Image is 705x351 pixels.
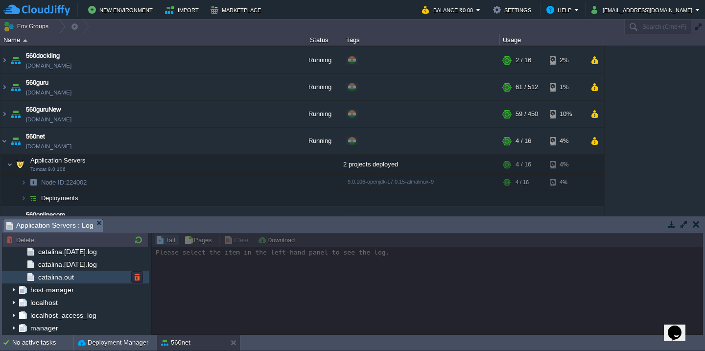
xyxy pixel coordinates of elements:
button: Env Groups [3,20,52,33]
a: [DOMAIN_NAME] [26,141,71,151]
img: AMDAwAAAACH5BAEAAAAALAAAAAABAAEAAAICRAEAOw== [23,39,27,42]
img: AMDAwAAAACH5BAEAAAAALAAAAAABAAEAAAICRAEAOw== [0,74,8,100]
div: 2% [550,47,582,73]
button: Delete [6,235,37,244]
a: manager [28,324,60,332]
div: Running [294,74,343,100]
img: AMDAwAAAACH5BAEAAAAALAAAAAABAAEAAAICRAEAOw== [9,74,23,100]
div: No active tasks [12,335,73,351]
div: Tags [344,34,499,46]
img: AMDAwAAAACH5BAEAAAAALAAAAAABAAEAAAICRAEAOw== [21,190,26,206]
div: 4 / 16 [516,155,531,174]
button: Settings [493,4,534,16]
div: Status [295,34,343,46]
div: 2 projects deployed [343,155,500,174]
img: AMDAwAAAACH5BAEAAAAALAAAAAABAAEAAAICRAEAOw== [0,206,8,233]
a: Application ServersTomcat 9.0.106 [29,157,87,164]
div: 4% [550,128,582,154]
img: AMDAwAAAACH5BAEAAAAALAAAAAABAAEAAAICRAEAOw== [26,190,40,206]
img: AMDAwAAAACH5BAEAAAAALAAAAAABAAEAAAICRAEAOw== [0,47,8,73]
img: AMDAwAAAACH5BAEAAAAALAAAAAABAAEAAAICRAEAOw== [9,206,23,233]
span: 224002 [40,178,88,187]
div: 10% [550,101,582,127]
a: localhost_access_log [28,311,98,320]
div: Running [294,47,343,73]
a: catalina.[DATE].log [36,247,98,256]
button: Marketplace [211,4,264,16]
div: 59 / 450 [516,101,538,127]
img: AMDAwAAAACH5BAEAAAAALAAAAAABAAEAAAICRAEAOw== [13,155,27,174]
img: AMDAwAAAACH5BAEAAAAALAAAAAABAAEAAAICRAEAOw== [9,47,23,73]
span: Tomcat 9.0.106 [30,166,66,172]
span: 9.0.106-openjdk-17.0.15-almalinux-9 [348,179,434,185]
div: Name [1,34,294,46]
div: Running [294,206,343,233]
div: 2% [550,206,582,233]
img: AMDAwAAAACH5BAEAAAAALAAAAAABAAEAAAICRAEAOw== [26,175,40,190]
a: catalina.[DATE].log [36,260,98,269]
img: AMDAwAAAACH5BAEAAAAALAAAAAABAAEAAAICRAEAOw== [0,101,8,127]
a: 560net [26,132,45,141]
button: 560net [161,338,190,348]
button: Import [165,4,202,16]
a: [DOMAIN_NAME] [26,88,71,97]
div: 61 / 512 [516,74,538,100]
a: host-manager [28,285,75,294]
a: catalina.out [36,273,75,281]
div: 4% [550,155,582,174]
span: [DOMAIN_NAME] [26,61,71,70]
a: 560dockling [26,51,60,61]
div: 4 / 16 [516,128,531,154]
div: Running [294,101,343,127]
img: AMDAwAAAACH5BAEAAAAALAAAAAABAAEAAAICRAEAOw== [0,128,8,154]
a: 560guruNew [26,105,61,115]
div: Running [294,128,343,154]
a: 560onlinecom [26,210,65,220]
img: CloudJiffy [3,4,70,16]
span: Application Servers [29,156,87,164]
div: 10 / 460 [516,206,538,233]
button: New Environment [88,4,156,16]
img: AMDAwAAAACH5BAEAAAAALAAAAAABAAEAAAICRAEAOw== [9,101,23,127]
div: 1% [550,74,582,100]
button: Deployment Manager [78,338,148,348]
a: [DOMAIN_NAME] [26,115,71,124]
button: [EMAIL_ADDRESS][DOMAIN_NAME] [591,4,695,16]
div: 2 / 16 [516,47,531,73]
button: Help [546,4,574,16]
span: Application Servers : Log [6,219,94,232]
span: Node ID: [41,179,66,186]
a: 560guru [26,78,48,88]
img: AMDAwAAAACH5BAEAAAAALAAAAAABAAEAAAICRAEAOw== [9,128,23,154]
a: localhost [28,298,59,307]
a: Deployments [40,194,80,202]
img: AMDAwAAAACH5BAEAAAAALAAAAAABAAEAAAICRAEAOw== [7,155,13,174]
div: 4 / 16 [516,175,529,190]
a: Node ID:224002 [40,178,88,187]
img: AMDAwAAAACH5BAEAAAAALAAAAAABAAEAAAICRAEAOw== [21,175,26,190]
div: Usage [500,34,604,46]
iframe: chat widget [664,312,695,341]
div: 4% [550,175,582,190]
button: Balance ₹0.00 [422,4,476,16]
